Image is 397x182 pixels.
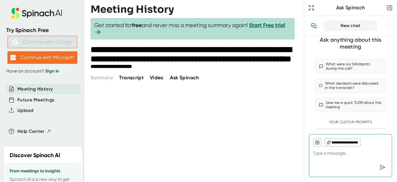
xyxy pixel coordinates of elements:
[10,169,77,174] h3: From meetings to insights
[17,107,33,114] button: Upload
[132,22,142,29] b: free
[249,22,285,29] a: Start Free trial
[17,128,45,135] span: Help Center
[17,86,53,93] button: Meeting History
[45,68,59,74] a: Sign in
[94,22,291,36] span: Get started for and never miss a meeting summary again!
[315,36,386,50] div: Ask anything about this meeting
[170,75,199,81] span: Ask Spinach
[316,5,385,11] div: Ask Spinach
[7,36,77,48] button: Continue with Google
[6,68,78,74] div: Have an account?
[150,75,164,81] span: Video
[91,75,113,81] span: Summary
[17,96,54,104] button: Future Meetings
[377,162,388,173] div: Send message
[12,39,18,45] img: Aehbyd4JwY73AAAAAElFTkSuQmCC
[315,78,386,93] button: What decisions were discussed in the transcript?
[91,3,174,15] h3: Meeting History
[308,20,320,32] button: View conversation history
[119,74,144,82] button: Transcript
[315,120,386,124] div: Your Custom Prompts
[315,98,386,112] button: Give me a quick TLDR about this meeting
[10,151,60,160] h2: Discover Spinach AI
[315,59,386,73] button: What were our blindspots during this call?
[6,27,78,34] div: Try Spinach Free
[7,51,77,64] button: Continue with Microsoft
[307,3,316,12] button: Expand to Ask Spinach page
[385,3,394,12] button: Close conversation sidebar
[91,74,113,82] button: Summary
[119,75,144,81] span: Transcript
[170,74,199,82] button: Ask Spinach
[150,74,164,82] button: Video
[315,128,386,139] button: Create custom prompt
[328,23,373,29] div: New chat
[17,128,51,135] button: Help Center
